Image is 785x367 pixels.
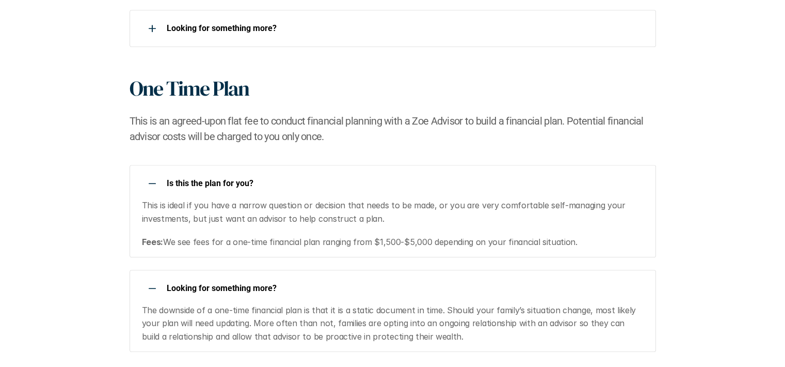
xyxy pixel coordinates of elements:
p: This is ideal if you have a narrow question or decision that needs to be made, or you are very co... [142,199,643,225]
p: Looking for something more?​ [167,283,643,293]
p: The downside of a one-time financial plan is that it is a static document in time. Should your fa... [142,304,643,344]
strong: Fees: [142,237,163,247]
p: Looking for something more?​ [167,23,643,33]
p: We see fees for a one-time financial plan ranging from $1,500-$5,000 depending on your financial ... [142,236,643,249]
h2: This is an agreed-upon flat fee to conduct financial planning with a Zoe Advisor to build a finan... [130,113,656,144]
p: Is this the plan for you?​ [167,178,643,188]
h1: One Time Plan [130,76,249,101]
